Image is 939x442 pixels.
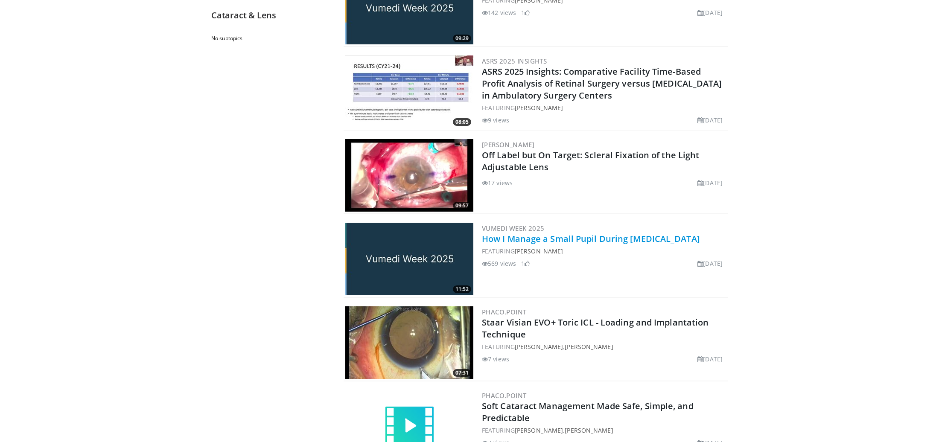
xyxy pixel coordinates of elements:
div: FEATURING [482,247,726,256]
li: 142 views [482,8,516,17]
span: 09:29 [453,35,471,42]
a: [PERSON_NAME] [515,343,563,351]
li: [DATE] [697,259,723,268]
a: [PERSON_NAME] [565,343,613,351]
a: Vumedi Week 2025 [482,224,544,233]
a: ASRS 2025 Insights: Comparative Facility Time-Based Profit Analysis of Retinal Surgery versus [ME... [482,66,722,101]
h2: No subtopics [211,35,329,42]
a: [PERSON_NAME] [565,426,613,434]
img: b462adbf-c6bf-4f3d-ad0e-e1211a54b8b3.300x170_q85_crop-smart_upscale.jpg [345,306,473,379]
img: 4818de7f-576b-4c2a-82b0-b3fbdf0361c9.300x170_q85_crop-smart_upscale.jpg [345,139,473,212]
a: 11:52 [345,223,473,295]
a: Staar Visian EVO+ Toric ICL - Loading and Implantation Technique [482,317,709,340]
div: FEATURING , [482,342,726,351]
img: 7de68c5e-e0c3-4dcb-96d4-9c16e383a149.300x170_q85_crop-smart_upscale.jpg [345,55,473,128]
a: How I Manage a Small Pupil During [MEDICAL_DATA] [482,233,700,244]
li: 7 views [482,355,509,363]
a: [PERSON_NAME] [515,426,563,434]
a: [PERSON_NAME] [515,247,563,255]
a: 09:57 [345,139,473,212]
a: Soft Cataract Management Made Safe, Simple, and Predictable [482,400,694,424]
h2: Cataract & Lens [211,10,331,21]
div: FEATURING [482,103,726,112]
a: Off Label but On Target: Scleral Fixation of the Light Adjustable Lens [482,149,699,173]
span: 09:57 [453,202,471,209]
a: Phaco.Point [482,391,526,400]
a: [PERSON_NAME] [482,140,534,149]
span: 11:52 [453,285,471,293]
a: ASRS 2025 Insights [482,57,547,65]
li: [DATE] [697,116,723,125]
img: 3b0f0036-6aed-4cee-88f2-3dc7aa8a8ecc.jpg.300x170_q85_crop-smart_upscale.jpg [345,223,473,295]
a: 07:31 [345,306,473,379]
li: [DATE] [697,178,723,187]
li: 9 views [482,116,509,125]
span: 08:05 [453,118,471,126]
li: [DATE] [697,8,723,17]
li: 17 views [482,178,513,187]
a: 08:05 [345,55,473,128]
li: 1 [521,259,530,268]
span: 07:31 [453,369,471,377]
a: [PERSON_NAME] [515,104,563,112]
a: Phaco.Point [482,308,526,316]
li: 1 [521,8,530,17]
div: FEATURING , [482,426,726,435]
li: [DATE] [697,355,723,363]
li: 569 views [482,259,516,268]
